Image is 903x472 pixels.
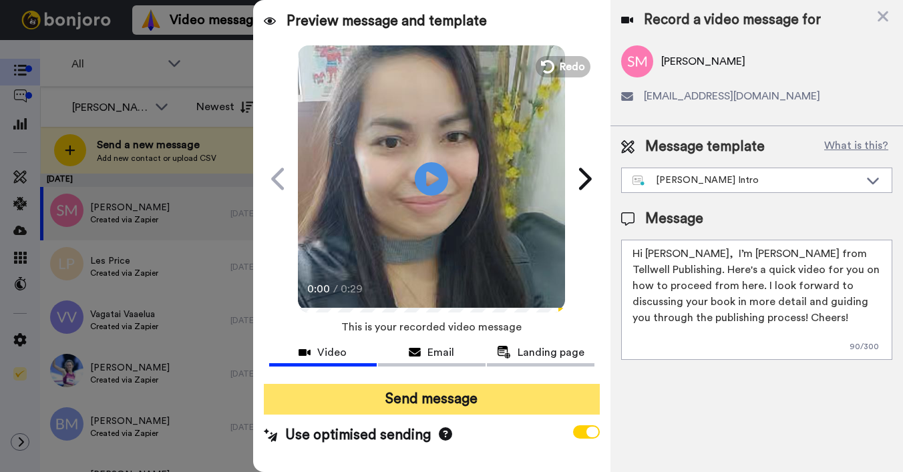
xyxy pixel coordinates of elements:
span: 0:29 [341,281,364,297]
span: Use optimised sending [285,425,431,445]
span: Email [427,344,454,361]
span: [EMAIL_ADDRESS][DOMAIN_NAME] [644,88,820,104]
span: Video [317,344,347,361]
img: nextgen-template.svg [633,176,645,186]
button: What is this? [820,137,892,157]
span: Landing page [518,344,584,361]
span: Message template [645,137,765,157]
button: Send message [264,384,600,415]
span: This is your recorded video message [341,312,522,342]
span: / [333,281,338,297]
div: [PERSON_NAME] Intro [633,174,860,187]
span: Message [645,209,703,229]
span: 0:00 [307,281,331,297]
textarea: Hi [PERSON_NAME], I’m [PERSON_NAME] from Tellwell Publishing. Here's a quick video for you on how... [621,240,892,360]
